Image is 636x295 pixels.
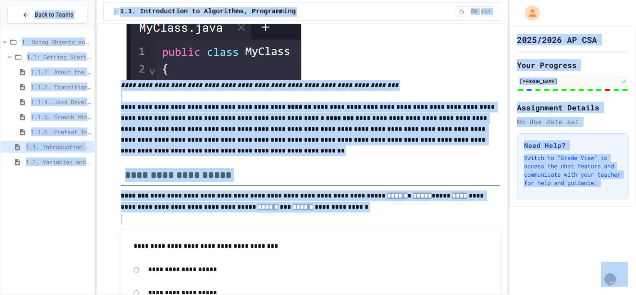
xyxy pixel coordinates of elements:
[481,8,490,15] span: min
[601,262,628,287] iframe: chat widget
[519,77,619,85] div: [PERSON_NAME]
[31,82,91,91] span: 1.1.3. Transitioning from AP CSP to AP CSA
[31,97,91,106] span: 1.1.4. Java Development Environments
[524,154,621,187] p: Switch to "Grade View" to access the chat feature and communicate with your teacher for help and ...
[517,102,629,113] h2: Assignment Details
[517,117,629,127] div: No due date set
[120,7,356,17] span: 1.1. Introduction to Algorithms, Programming, and Compilers
[26,157,91,166] span: 1.2. Variables and Data Types
[524,140,621,150] h3: Need Help?
[31,112,91,121] span: 1.1.5. Growth Mindset and Pair Programming
[31,67,91,76] span: 1.1.2. About the AP CSA Exam
[516,3,542,22] div: My Account
[35,10,73,19] span: Back to Teams
[22,37,91,46] span: 1. Using Objects and Methods
[517,34,597,45] h1: 2025/2026 AP CSA
[517,59,629,71] h2: Your Progress
[7,6,87,24] button: Back to Teams
[26,142,91,151] span: 1.1. Introduction to Algorithms, Programming, and Compilers
[467,8,480,15] span: 60
[27,52,91,61] span: 1.1: Getting Started
[114,8,117,15] span: /
[31,127,91,136] span: 1.1.6. Pretest for the AP CSA Exam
